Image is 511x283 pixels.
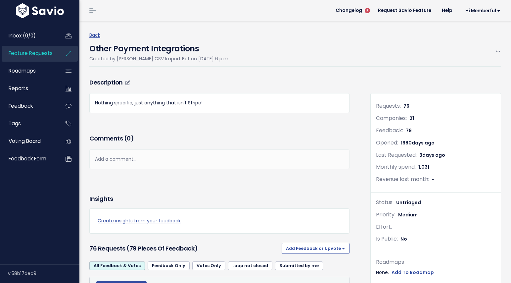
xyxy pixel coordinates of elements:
span: Monthly spend: [376,163,416,171]
a: Request Savio Feature [373,6,437,16]
span: 5 [365,8,370,13]
span: Revenue last month: [376,175,429,183]
span: 3 [419,152,445,158]
a: All Feedback & Votes [89,261,145,270]
span: Requests: [376,102,401,110]
span: Effort: [376,223,392,231]
div: None. [376,268,495,277]
span: days ago [412,140,435,146]
a: Voting Board [2,134,55,149]
span: 79 [406,127,412,134]
span: Last Requested: [376,151,417,159]
a: Tags [2,116,55,131]
h4: Other Payment Integrations [89,39,229,55]
a: Feature Requests [2,46,55,61]
span: Is Public: [376,235,398,243]
span: 76 [403,103,409,109]
a: Create insights from your feedback [98,217,341,225]
div: Roadmaps [376,257,495,267]
span: days ago [422,152,445,158]
span: 1980 [401,140,435,146]
span: Created by [PERSON_NAME] CSV Import Bot on [DATE] 6 p.m. [89,55,229,62]
span: Medium [398,211,418,218]
span: Companies: [376,114,407,122]
span: Hi Memberful [465,8,500,13]
span: Status: [376,198,394,206]
span: Changelog [336,8,362,13]
span: Reports [9,85,28,92]
span: Feedback form [9,155,46,162]
span: Tags [9,120,21,127]
div: v.58b17dec9 [8,265,79,282]
a: Votes Only [192,261,225,270]
span: Opened: [376,139,398,146]
span: Feature Requests [9,50,53,57]
span: Roadmaps [9,67,36,74]
a: Hi Memberful [457,6,506,16]
a: Add To Roadmap [392,268,434,277]
img: logo-white.9d6f32f41409.svg [14,3,66,18]
span: - [395,224,397,230]
a: Loop not closed [228,261,272,270]
h3: Description [89,78,349,87]
a: Submitted by me [275,261,323,270]
span: - [432,176,435,183]
a: Feedback [2,98,55,114]
span: 21 [409,115,414,122]
span: Priority: [376,211,395,218]
span: 0 [127,134,131,142]
span: Voting Board [9,138,41,144]
button: Add Feedback or Upvote [282,243,349,254]
span: Untriaged [396,199,421,206]
p: Nothing specific, just anything that isn't Stripe! [95,99,344,107]
a: Help [437,6,457,16]
span: 1,031 [418,164,429,170]
span: Inbox (0/0) [9,32,36,39]
a: Reports [2,81,55,96]
a: Roadmaps [2,63,55,79]
a: Feedback form [2,151,55,166]
span: No [400,236,407,242]
a: Inbox (0/0) [2,28,55,43]
a: Feedback Only [148,261,190,270]
span: Feedback [9,102,33,109]
a: Back [89,32,100,38]
h3: 76 Requests (79 pieces of Feedback) [89,244,279,253]
div: Add a comment... [89,149,349,169]
h3: Comments ( ) [89,134,349,143]
span: Feedback: [376,127,403,134]
h3: Insights [89,194,113,203]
